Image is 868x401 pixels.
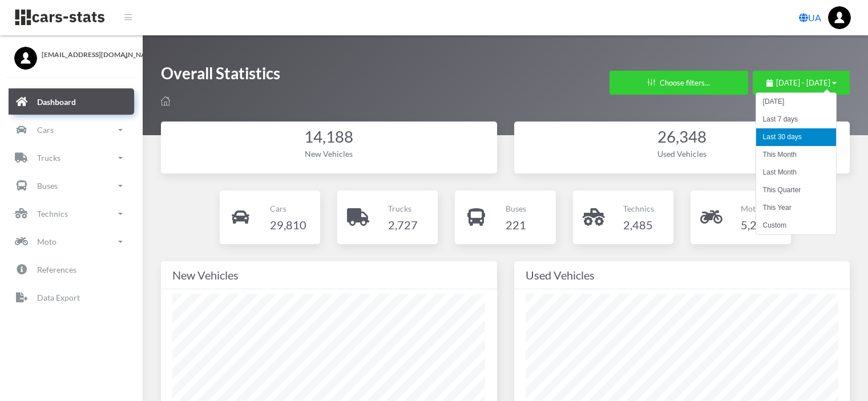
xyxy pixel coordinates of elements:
p: Trucks [388,201,418,216]
p: Technics [37,206,68,221]
li: [DATE] [756,93,836,111]
div: 26,348 [526,126,839,148]
li: This Quarter [756,181,836,199]
p: Cars [270,201,306,216]
h4: 2,727 [388,216,418,234]
img: navbar brand [14,9,106,26]
a: Cars [9,117,134,143]
p: Buses [506,201,526,216]
div: Used Vehicles [526,266,839,284]
h4: 221 [506,216,526,234]
h1: Overall Statistics [161,63,280,90]
img: ... [828,6,851,29]
p: Moto [37,234,56,249]
a: [EMAIL_ADDRESS][DOMAIN_NAME] [14,47,128,60]
p: Moto [741,201,770,216]
p: Data Export [37,290,80,305]
button: Choose filters... [609,71,748,95]
a: Technics [9,201,134,227]
h4: 2,485 [623,216,654,234]
p: References [37,262,76,277]
div: New Vehicles [172,266,486,284]
button: [DATE] - [DATE] [753,71,850,95]
h4: 29,810 [270,216,306,234]
li: Custom [756,217,836,234]
li: This Month [756,146,836,164]
li: Last 7 days [756,111,836,128]
li: This Year [756,199,836,217]
span: [DATE] - [DATE] [776,78,830,87]
a: References [9,257,134,283]
div: New Vehicles [172,148,486,160]
li: Last Month [756,164,836,181]
p: Buses [37,179,58,193]
a: Data Export [9,285,134,311]
p: Technics [623,201,654,216]
div: 14,188 [172,126,486,148]
a: UA [794,6,826,29]
span: [EMAIL_ADDRESS][DOMAIN_NAME] [42,50,128,60]
a: Trucks [9,145,134,171]
a: Dashboard [9,89,134,115]
p: Dashboard [37,95,76,109]
h4: 5,293 [741,216,770,234]
a: Moto [9,229,134,255]
div: Used Vehicles [526,148,839,160]
p: Trucks [37,151,60,165]
li: Last 30 days [756,128,836,146]
p: Cars [37,123,54,137]
a: Buses [9,173,134,199]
